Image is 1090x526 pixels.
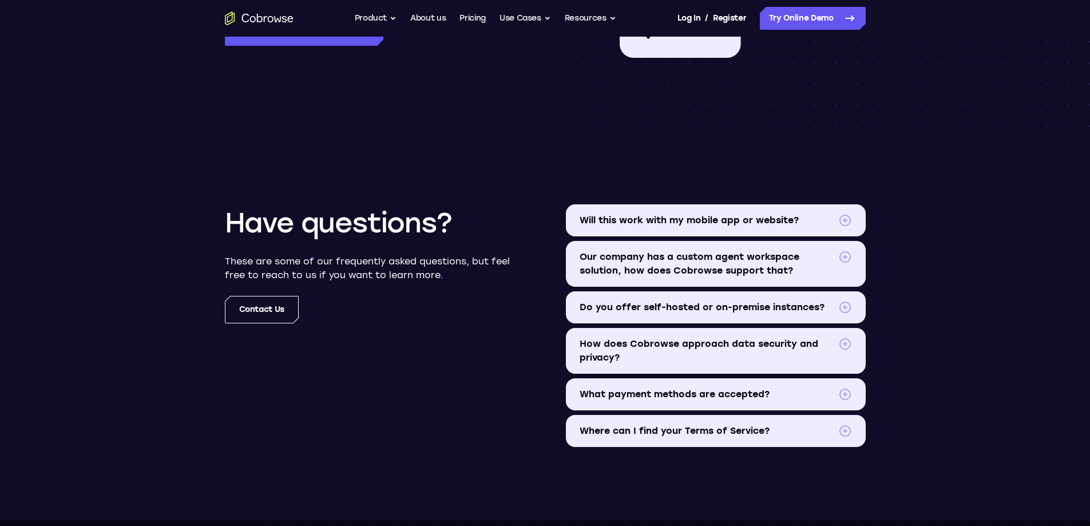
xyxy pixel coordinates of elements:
span: Where can I find your Terms of Service? [580,424,834,438]
summary: What payment methods are accepted? [566,378,866,410]
summary: Will this work with my mobile app or website? [566,204,866,236]
a: Contact us [225,296,299,323]
span: What payment methods are accepted? [580,387,834,401]
span: Our company has a custom agent workspace solution, how does Cobrowse support that? [580,250,834,278]
a: About us [410,7,446,30]
a: Try Online Demo [760,7,866,30]
a: Register [713,7,746,30]
summary: Do you offer self-hosted or on-premise instances? [566,291,866,323]
h2: Have questions? [225,204,452,241]
a: Go to the home page [225,11,294,25]
button: Resources [565,7,616,30]
summary: How does Cobrowse approach data security and privacy? [566,328,866,374]
p: These are some of our frequently asked questions, but feel free to reach to us if you want to lea... [225,255,525,282]
summary: Where can I find your Terms of Service? [566,415,866,447]
span: Will this work with my mobile app or website? [580,213,834,227]
span: / [705,11,708,25]
a: Pricing [459,7,486,30]
span: Do you offer self-hosted or on-premise instances? [580,300,834,314]
summary: Our company has a custom agent workspace solution, how does Cobrowse support that? [566,241,866,287]
button: Product [355,7,397,30]
button: Use Cases [500,7,551,30]
span: How does Cobrowse approach data security and privacy? [580,337,834,365]
a: Log In [677,7,700,30]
